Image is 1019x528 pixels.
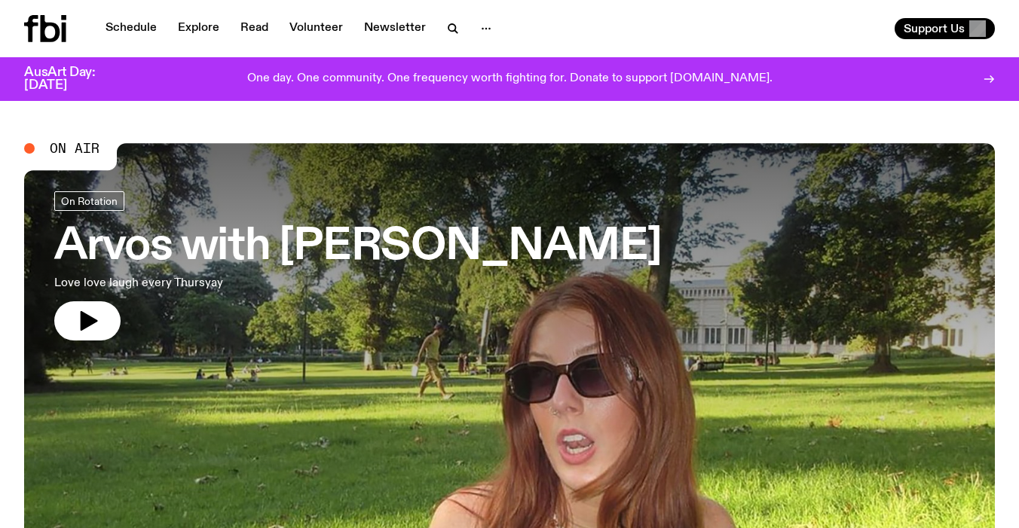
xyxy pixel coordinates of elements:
[54,191,662,340] a: Arvos with [PERSON_NAME]Love love laugh every Thursyay
[895,18,995,39] button: Support Us
[54,191,124,211] a: On Rotation
[904,22,965,35] span: Support Us
[231,18,277,39] a: Read
[169,18,228,39] a: Explore
[355,18,435,39] a: Newsletter
[54,226,662,268] h3: Arvos with [PERSON_NAME]
[61,195,118,206] span: On Rotation
[96,18,166,39] a: Schedule
[24,66,121,92] h3: AusArt Day: [DATE]
[280,18,352,39] a: Volunteer
[54,274,440,292] p: Love love laugh every Thursyay
[50,142,99,155] span: On Air
[247,72,773,86] p: One day. One community. One frequency worth fighting for. Donate to support [DOMAIN_NAME].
